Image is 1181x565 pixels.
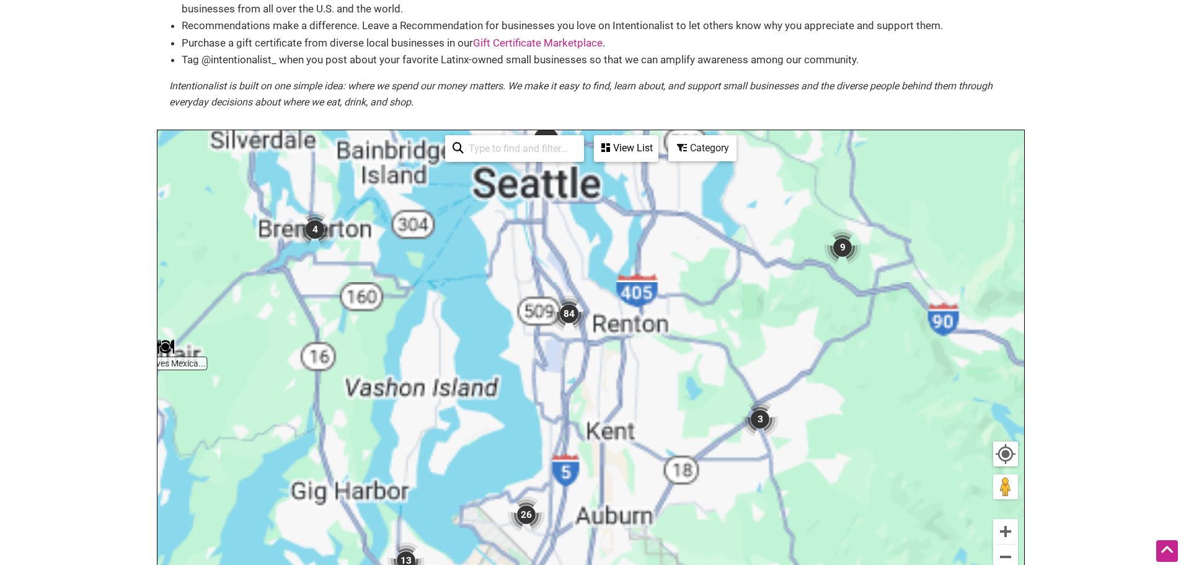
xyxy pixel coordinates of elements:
[1156,540,1178,562] div: Scroll Back to Top
[595,136,657,160] div: View List
[445,135,584,162] div: Type to search and filter
[503,491,550,538] div: 26
[819,224,866,271] div: 9
[594,135,658,162] div: See a list of the visible businesses
[546,290,593,337] div: 84
[169,80,993,108] em: Intentionalist is built on one simple idea: where we spend our money matters. We make it easy to ...
[151,332,179,361] div: Los Agaves Mexican Restaurant
[473,37,603,49] a: Gift Certificate Marketplace
[291,206,338,253] div: 4
[182,35,1012,51] li: Purchase a gift certificate from diverse local businesses in our .
[182,17,1012,34] li: Recommendations make a difference. Leave a Recommendation for businesses you love on Intentionali...
[670,136,735,160] div: Category
[668,135,736,161] div: Filter by category
[993,442,1018,466] button: Your Location
[993,474,1018,499] button: Drag Pegman onto the map to open Street View
[464,136,577,161] input: Type to find and filter...
[736,396,784,443] div: 3
[182,51,1012,68] li: Tag @intentionalist_ when you post about your favorite Latinx-owned small businesses so that we c...
[993,519,1018,544] button: Zoom in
